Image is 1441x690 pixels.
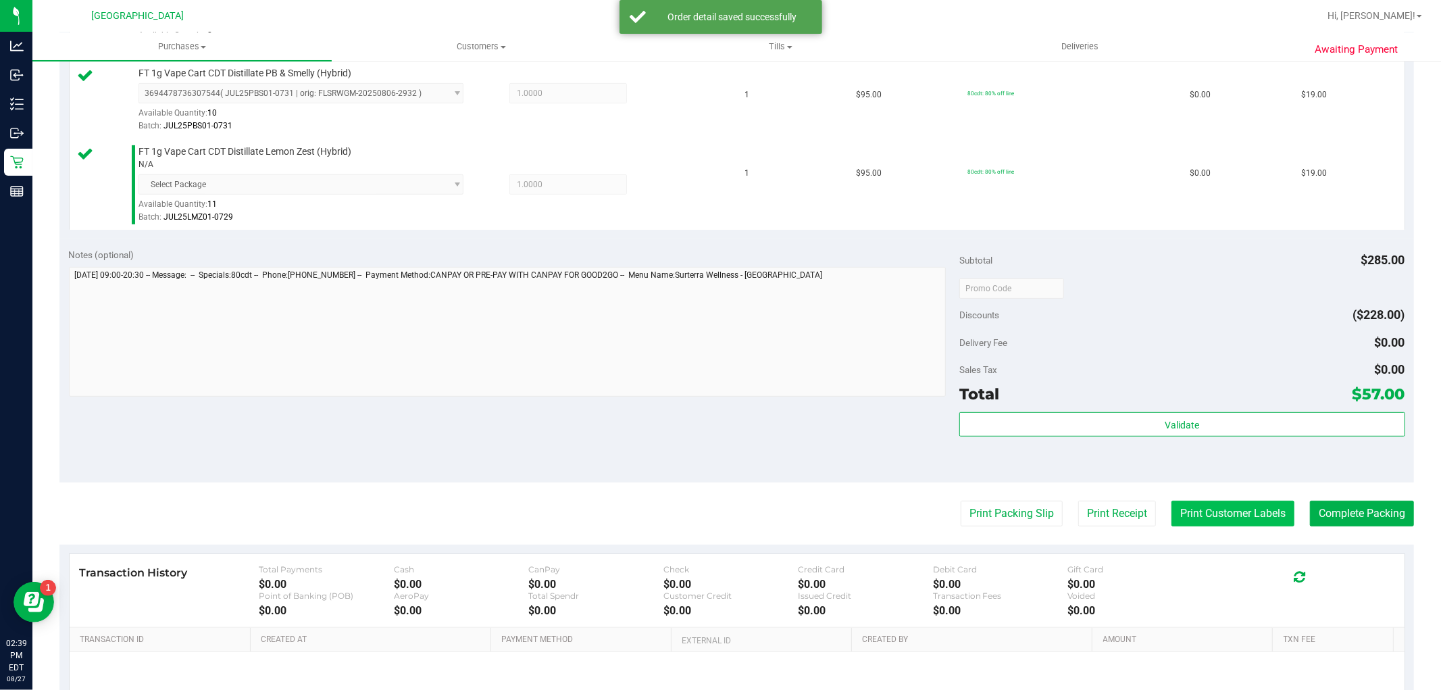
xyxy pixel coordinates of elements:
span: $19.00 [1301,167,1327,180]
span: $19.00 [1301,89,1327,101]
div: Available Quantity: [138,195,480,221]
div: Credit Card [798,564,932,574]
span: Total [959,385,999,403]
inline-svg: Inbound [10,68,24,82]
inline-svg: Analytics [10,39,24,53]
span: Discounts [959,303,999,327]
a: Txn Fee [1284,635,1388,645]
span: $0.00 [1375,335,1405,349]
a: Created By [862,635,1087,645]
a: Deliveries [930,32,1230,61]
div: Debit Card [933,564,1067,574]
span: 10 [207,108,217,118]
div: $0.00 [1067,604,1202,617]
span: 1 [745,89,750,101]
div: $0.00 [259,604,393,617]
div: Point of Banking (POB) [259,591,393,601]
iframe: Resource center unread badge [40,580,56,596]
div: Transaction Fees [933,591,1067,601]
span: Validate [1165,420,1199,430]
a: Created At [261,635,486,645]
inline-svg: Inventory [10,97,24,111]
inline-svg: Outbound [10,126,24,140]
button: Print Packing Slip [961,501,1063,526]
div: Gift Card [1067,564,1202,574]
span: Tills [632,41,930,53]
span: ($228.00) [1353,307,1405,322]
div: Check [663,564,798,574]
div: $0.00 [394,578,528,591]
span: Sales Tax [959,364,997,375]
a: Amount [1103,635,1268,645]
span: Notes (optional) [69,249,134,260]
span: Deliveries [1043,41,1117,53]
div: $0.00 [933,604,1067,617]
input: Promo Code [959,278,1064,299]
a: Payment Method [501,635,666,645]
p: 08/27 [6,674,26,684]
button: Complete Packing [1310,501,1414,526]
inline-svg: Retail [10,155,24,169]
div: $0.00 [663,604,798,617]
div: CanPay [528,564,663,574]
span: $57.00 [1352,385,1405,403]
a: Transaction ID [80,635,245,645]
span: Subtotal [959,255,992,266]
div: $0.00 [933,578,1067,591]
span: Customers [332,41,630,53]
iframe: Resource center [14,582,54,622]
span: JUL25LMZ01-0729 [163,212,233,222]
div: AeroPay [394,591,528,601]
th: External ID [671,628,851,652]
button: Print Receipt [1078,501,1156,526]
span: Awaiting Payment [1315,42,1398,57]
span: $95.00 [856,89,882,101]
span: $0.00 [1190,167,1211,180]
span: Delivery Fee [959,337,1007,348]
span: 11 [207,199,217,209]
span: Hi, [PERSON_NAME]! [1328,10,1415,21]
div: Available Quantity: [138,103,480,130]
div: $0.00 [663,578,798,591]
div: Total Payments [259,564,393,574]
span: Batch: [138,121,161,130]
span: 1 [745,167,750,180]
span: Purchases [32,41,332,53]
span: 80cdt: 80% off line [967,90,1014,97]
div: $0.00 [798,578,932,591]
div: Voided [1067,591,1202,601]
div: $0.00 [1067,578,1202,591]
a: Tills [631,32,930,61]
div: Order detail saved successfully [653,10,812,24]
a: Customers [332,32,631,61]
span: FT 1g Vape Cart CDT Distillate Lemon Zest (Hybrid) [138,145,351,158]
inline-svg: Reports [10,184,24,198]
span: $0.00 [1375,362,1405,376]
button: Validate [959,412,1405,437]
a: Purchases [32,32,332,61]
div: Cash [394,564,528,574]
div: $0.00 [394,604,528,617]
div: Total Spendr [528,591,663,601]
span: [GEOGRAPHIC_DATA] [92,10,184,22]
span: 80cdt: 80% off line [967,168,1014,175]
span: $0.00 [1190,89,1211,101]
div: $0.00 [528,604,663,617]
div: Customer Credit [663,591,798,601]
button: Print Customer Labels [1171,501,1294,526]
span: N/A [138,158,153,171]
p: 02:39 PM EDT [6,637,26,674]
span: Batch: [138,212,161,222]
span: $285.00 [1361,253,1405,267]
div: $0.00 [798,604,932,617]
span: $95.00 [856,167,882,180]
span: JUL25PBS01-0731 [163,121,232,130]
div: $0.00 [259,578,393,591]
span: FT 1g Vape Cart CDT Distillate PB & Smelly (Hybrid) [138,67,351,80]
div: Issued Credit [798,591,932,601]
div: $0.00 [528,578,663,591]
